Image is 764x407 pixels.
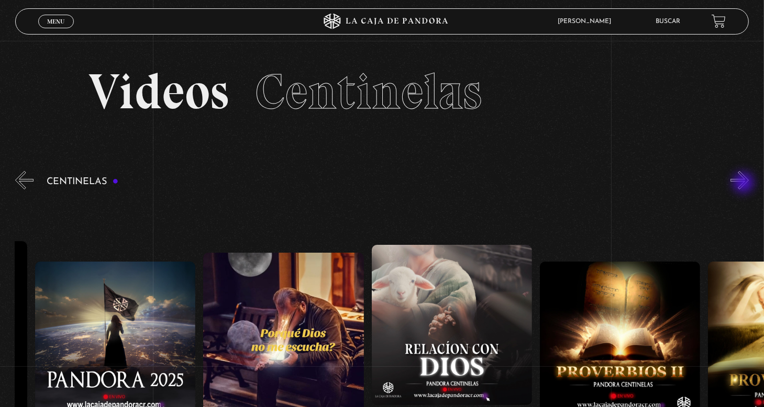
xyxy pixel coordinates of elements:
h2: Videos [88,67,676,117]
span: [PERSON_NAME] [552,18,622,25]
button: Next [730,171,749,189]
h3: Centinelas [47,177,118,187]
span: Centinelas [255,62,482,121]
button: Previous [15,171,34,189]
span: Menu [47,18,64,25]
a: View your shopping cart [712,14,726,28]
a: Buscar [656,18,680,25]
span: Cerrar [44,27,69,34]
